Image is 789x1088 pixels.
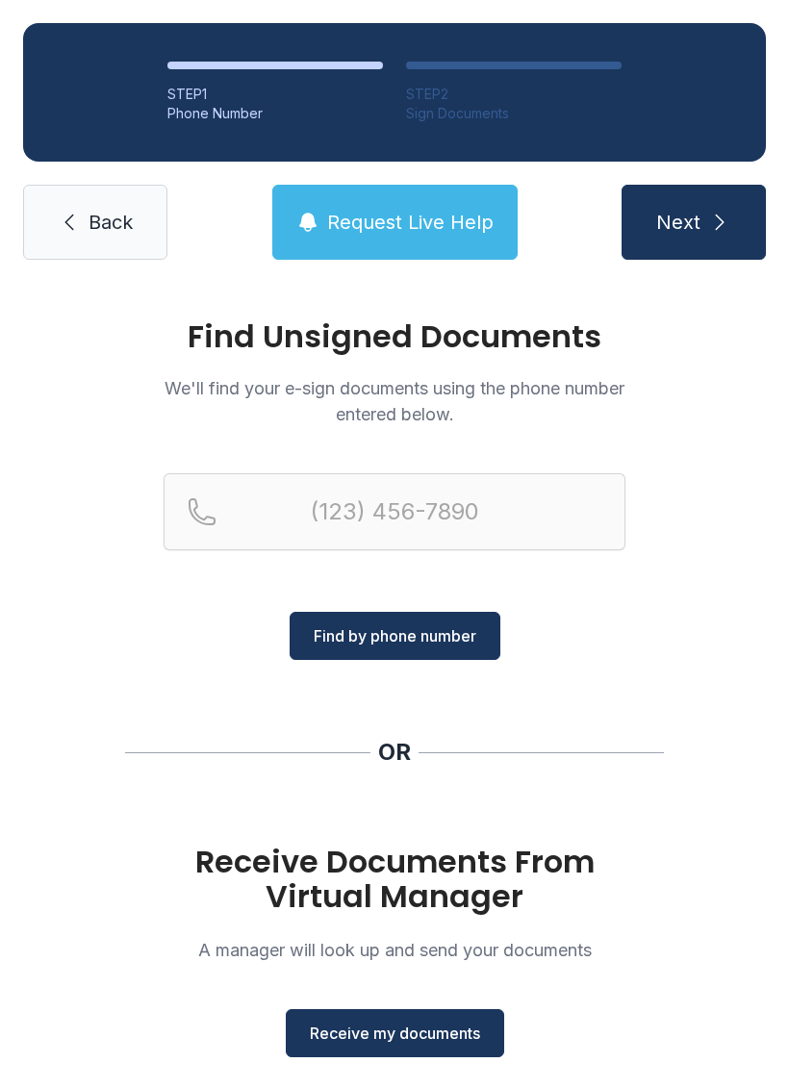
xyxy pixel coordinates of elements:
[406,85,622,104] div: STEP 2
[164,937,625,963] p: A manager will look up and send your documents
[310,1022,480,1045] span: Receive my documents
[327,209,494,236] span: Request Live Help
[164,375,625,427] p: We'll find your e-sign documents using the phone number entered below.
[167,85,383,104] div: STEP 1
[378,737,411,768] div: OR
[167,104,383,123] div: Phone Number
[164,321,625,352] h1: Find Unsigned Documents
[164,845,625,914] h1: Receive Documents From Virtual Manager
[314,624,476,647] span: Find by phone number
[164,473,625,550] input: Reservation phone number
[406,104,622,123] div: Sign Documents
[89,209,133,236] span: Back
[656,209,700,236] span: Next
